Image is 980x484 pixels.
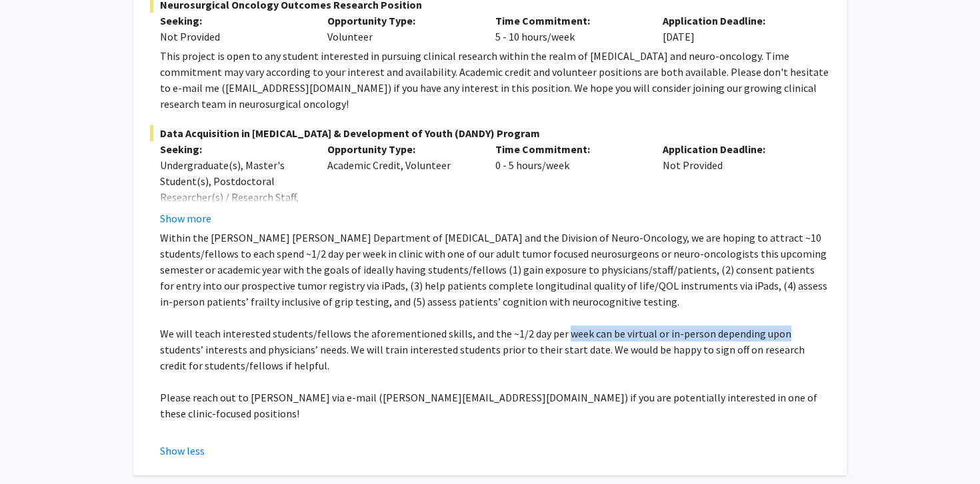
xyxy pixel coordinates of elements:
[160,157,307,237] div: Undergraduate(s), Master's Student(s), Postdoctoral Researcher(s) / Research Staff, Medical Resid...
[317,13,485,45] div: Volunteer
[663,13,810,29] p: Application Deadline:
[495,13,643,29] p: Time Commitment:
[317,141,485,226] div: Academic Credit, Volunteer
[160,13,307,29] p: Seeking:
[160,29,307,45] div: Not Provided
[327,141,475,157] p: Opportunity Type:
[160,210,211,226] button: Show more
[160,443,205,459] button: Show less
[327,13,475,29] p: Opportunity Type:
[663,141,810,157] p: Application Deadline:
[150,125,830,141] span: Data Acquisition in [MEDICAL_DATA] & Development of Youth (DANDY) Program
[495,141,643,157] p: Time Commitment:
[160,141,307,157] p: Seeking:
[485,13,653,45] div: 5 - 10 hours/week
[10,424,57,474] iframe: Chat
[653,13,820,45] div: [DATE]
[485,141,653,226] div: 0 - 5 hours/week
[160,48,830,112] div: This project is open to any student interested in pursuing clinical research within the realm of ...
[160,230,830,310] p: Within the [PERSON_NAME] [PERSON_NAME] Department of [MEDICAL_DATA] and the Division of Neuro-Onc...
[653,141,820,226] div: Not Provided
[160,389,830,421] p: Please reach out to [PERSON_NAME] via e-mail ([PERSON_NAME][EMAIL_ADDRESS][DOMAIN_NAME]) if you a...
[160,326,830,373] p: We will teach interested students/fellows the aforementioned skills, and the ~1/2 day per week ca...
